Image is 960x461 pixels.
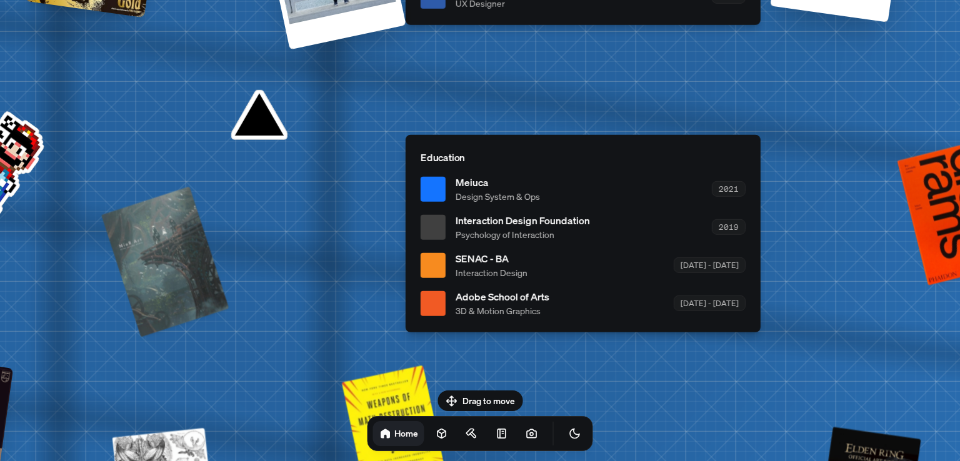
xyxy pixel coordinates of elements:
button: Toggle Theme [562,421,587,446]
span: Interaction Design [456,266,527,279]
p: Education [421,150,746,165]
h1: Home [394,427,418,439]
div: 2021 [712,181,746,197]
span: Interaction Design Foundation [456,213,590,228]
span: SENAC - BA [456,251,527,266]
div: [DATE] - [DATE] [674,257,746,273]
span: Design System & Ops [456,190,540,203]
a: Home [373,421,424,446]
span: Adobe School of Arts [456,289,549,304]
div: 2019 [712,219,746,235]
span: Psychology of Interaction [456,228,590,241]
span: 3D & Motion Graphics [456,304,549,317]
span: Meiuca [456,175,540,190]
div: [DATE] - [DATE] [674,295,746,311]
